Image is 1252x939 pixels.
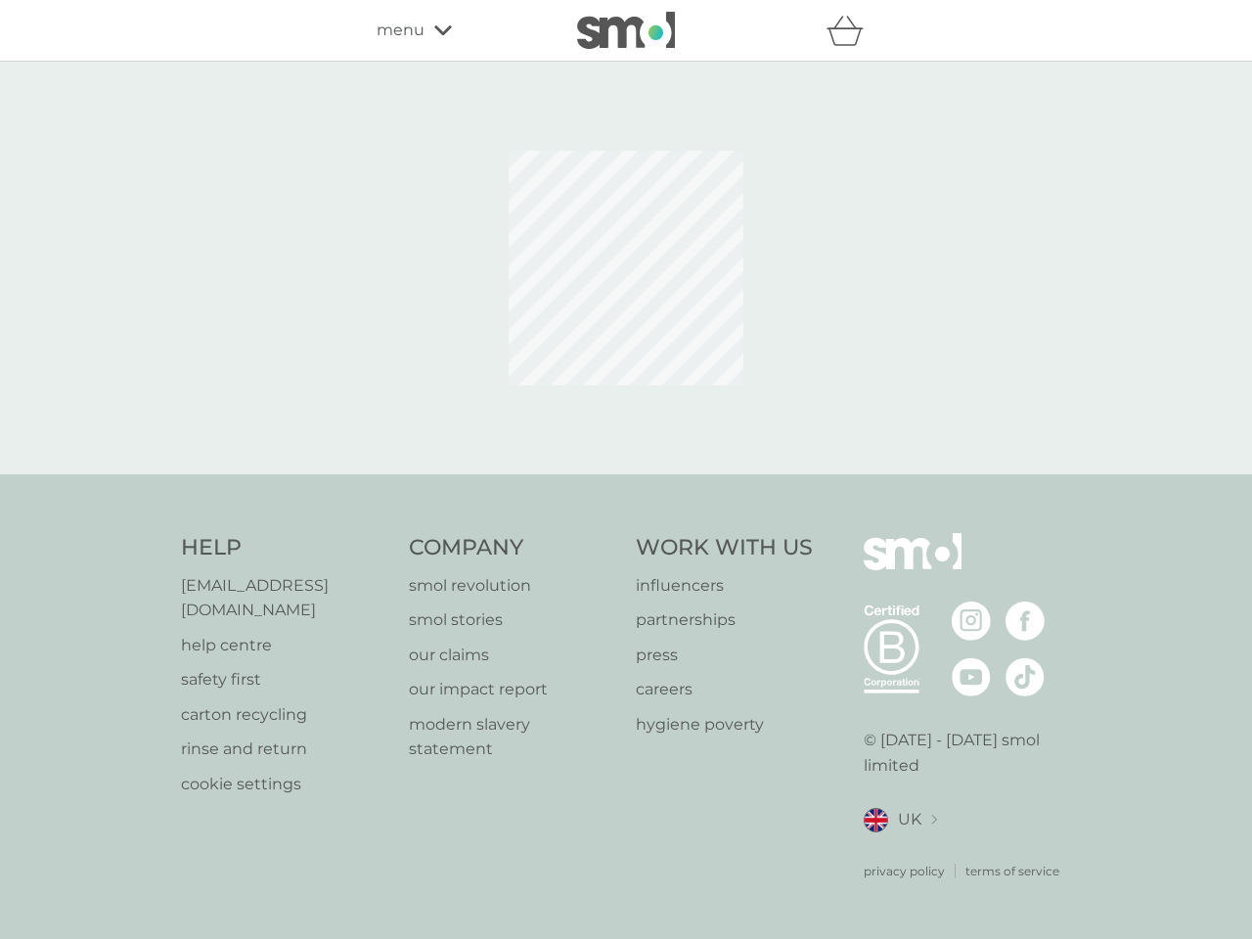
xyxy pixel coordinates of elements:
img: visit the smol Instagram page [952,602,991,641]
img: smol [577,12,675,49]
a: cookie settings [181,772,389,797]
img: visit the smol Facebook page [1006,602,1045,641]
img: visit the smol Youtube page [952,657,991,696]
img: smol [864,533,961,600]
img: select a new location [931,815,937,826]
a: privacy policy [864,862,945,880]
div: basket [827,11,875,50]
a: our claims [409,643,617,668]
a: our impact report [409,677,617,702]
img: UK flag [864,808,888,832]
a: smol revolution [409,573,617,599]
a: terms of service [965,862,1059,880]
h4: Company [409,533,617,563]
span: menu [377,18,425,43]
a: modern slavery statement [409,712,617,762]
a: rinse and return [181,737,389,762]
p: © [DATE] - [DATE] smol limited [864,728,1072,778]
span: UK [898,807,921,832]
a: hygiene poverty [636,712,813,738]
a: carton recycling [181,702,389,728]
a: safety first [181,667,389,693]
img: visit the smol Tiktok page [1006,657,1045,696]
a: smol stories [409,607,617,633]
a: [EMAIL_ADDRESS][DOMAIN_NAME] [181,573,389,623]
a: press [636,643,813,668]
a: influencers [636,573,813,599]
a: careers [636,677,813,702]
a: help centre [181,633,389,658]
h4: Help [181,533,389,563]
h4: Work With Us [636,533,813,563]
a: partnerships [636,607,813,633]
